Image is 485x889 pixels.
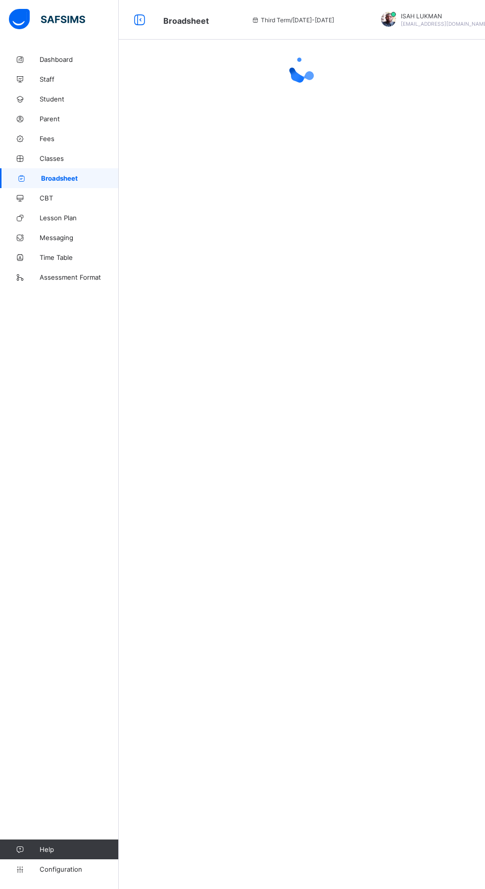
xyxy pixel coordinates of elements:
span: Time Table [40,253,119,261]
span: Lesson Plan [40,214,119,222]
span: Broadsheet [163,16,209,26]
span: Student [40,95,119,103]
span: Dashboard [40,55,119,63]
span: Parent [40,115,119,123]
span: Assessment Format [40,273,119,281]
span: Broadsheet [41,174,119,182]
span: CBT [40,194,119,202]
span: Help [40,845,118,853]
span: Fees [40,135,119,143]
span: Classes [40,154,119,162]
span: Staff [40,75,119,83]
span: session/term information [251,16,334,24]
span: Messaging [40,234,119,242]
img: safsims [9,9,85,30]
span: Configuration [40,865,118,873]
